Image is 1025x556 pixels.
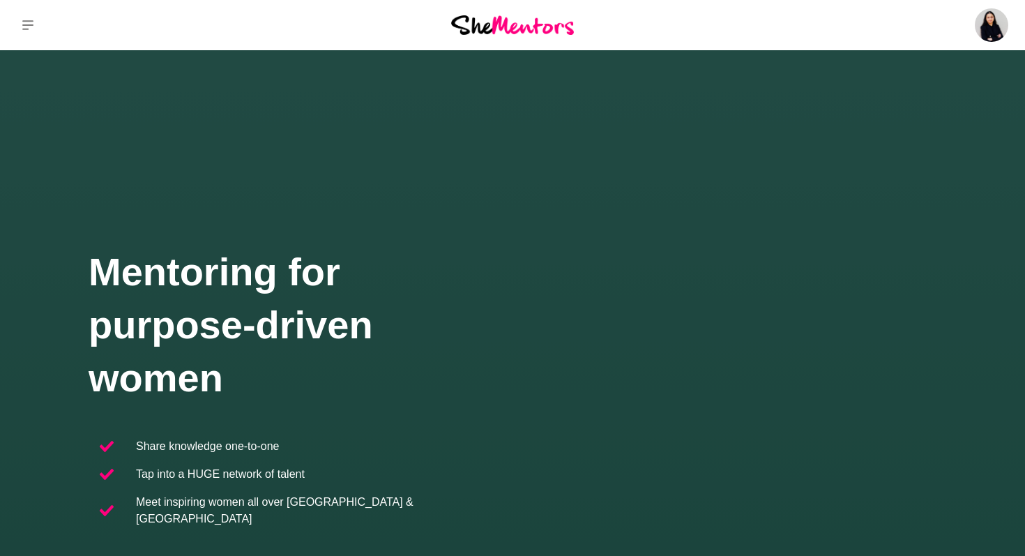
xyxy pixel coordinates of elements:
img: She Mentors Logo [451,15,574,34]
img: Kanak Kiran [975,8,1008,42]
p: Meet inspiring women all over [GEOGRAPHIC_DATA] & [GEOGRAPHIC_DATA] [136,494,501,527]
h1: Mentoring for purpose-driven women [89,246,512,405]
p: Share knowledge one-to-one [136,438,279,455]
p: Tap into a HUGE network of talent [136,466,305,483]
